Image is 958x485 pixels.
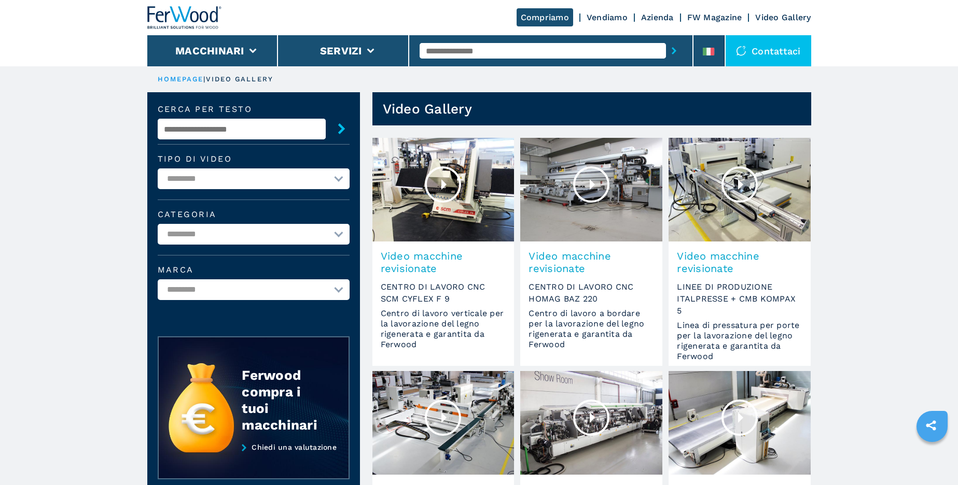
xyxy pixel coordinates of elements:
[914,438,950,477] iframe: Chat
[372,138,515,241] img: Video macchine revisionate
[918,412,944,438] a: sharethis
[158,75,204,83] a: HOMEPAGE
[666,39,682,63] button: submit-button
[529,250,654,275] span: Video macchine revisionate
[726,35,811,66] div: Contattaci
[381,250,506,275] span: Video macchine revisionate
[677,320,802,362] span: Linea di pressatura per porte per la lavorazione del legno rigenerata e garantita da Ferwood
[529,281,654,293] span: CENTRO DI LAVORO CNC
[158,210,350,219] label: Categoria
[381,308,506,350] span: Centro di lavoro verticale per la lavorazione del legno rigenerata e garantita da Ferwood
[529,293,654,305] span: HOMAG BAZ 220
[383,101,472,117] h1: Video Gallery
[206,75,273,84] p: video gallery
[736,46,746,56] img: Contattaci
[517,8,573,26] a: Compriamo
[203,75,205,83] span: |
[158,433,350,480] a: Chiedi una valutazione
[242,367,328,433] div: Ferwood compra i tuoi macchinari
[175,45,244,57] button: Macchinari
[669,138,811,241] img: Video macchine revisionate
[641,12,674,22] a: Azienda
[372,371,515,475] img: Video macchine revisionate
[677,281,802,293] span: LINEE DI PRODUZIONE
[381,293,506,305] span: SCM CYFLEX F 9
[320,45,362,57] button: Servizi
[587,12,628,22] a: Vendiamo
[677,293,802,317] span: ITALPRESSE + CMB KOMPAX 5
[529,308,654,350] span: Centro di lavoro a bordare per la lavorazione del legno rigenerata e garantita da Ferwood
[520,138,662,241] img: Video macchine revisionate
[147,6,222,29] img: Ferwood
[158,155,350,163] label: Tipo di video
[755,12,811,22] a: Video Gallery
[520,371,662,475] img: Video macchine revisionate
[687,12,742,22] a: FW Magazine
[381,281,506,293] span: CENTRO DI LAVORO CNC
[669,371,811,475] img: Video macchine revisionate
[158,105,326,113] label: Cerca per testo
[158,266,350,274] label: Marca
[677,250,802,275] span: Video macchine revisionate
